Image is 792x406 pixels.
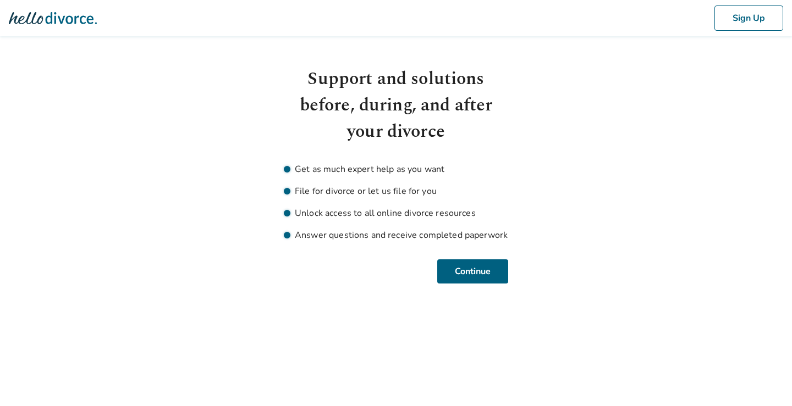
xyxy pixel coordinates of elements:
li: Get as much expert help as you want [284,163,508,176]
h1: Support and solutions before, during, and after your divorce [284,66,508,145]
li: Unlock access to all online divorce resources [284,207,508,220]
img: Hello Divorce Logo [9,7,97,29]
li: Answer questions and receive completed paperwork [284,229,508,242]
button: Sign Up [714,5,783,31]
button: Continue [437,259,508,283]
li: File for divorce or let us file for you [284,185,508,198]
